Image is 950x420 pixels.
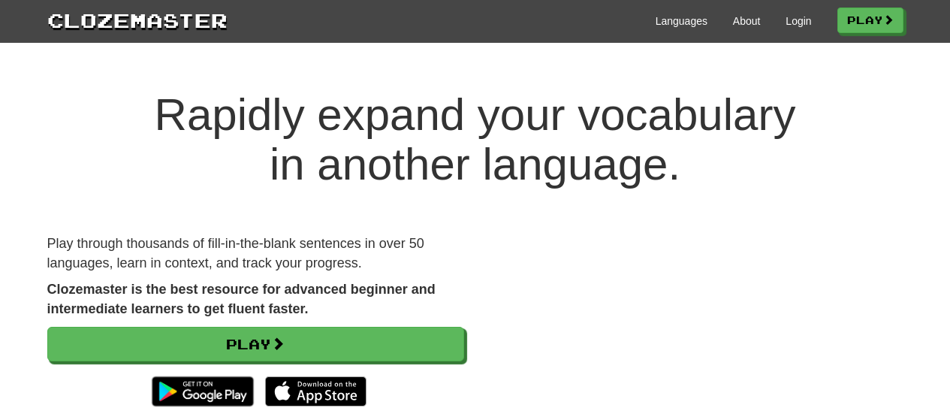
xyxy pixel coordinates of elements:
p: Play through thousands of fill-in-the-blank sentences in over 50 languages, learn in context, and... [47,234,464,273]
a: Languages [656,14,707,29]
a: About [733,14,761,29]
img: Download_on_the_App_Store_Badge_US-UK_135x40-25178aeef6eb6b83b96f5f2d004eda3bffbb37122de64afbaef7... [265,376,366,406]
strong: Clozemaster is the best resource for advanced beginner and intermediate learners to get fluent fa... [47,282,436,316]
a: Clozemaster [47,6,228,34]
img: Get it on Google Play [144,369,261,414]
a: Login [786,14,811,29]
a: Play [47,327,464,361]
a: Play [837,8,903,33]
